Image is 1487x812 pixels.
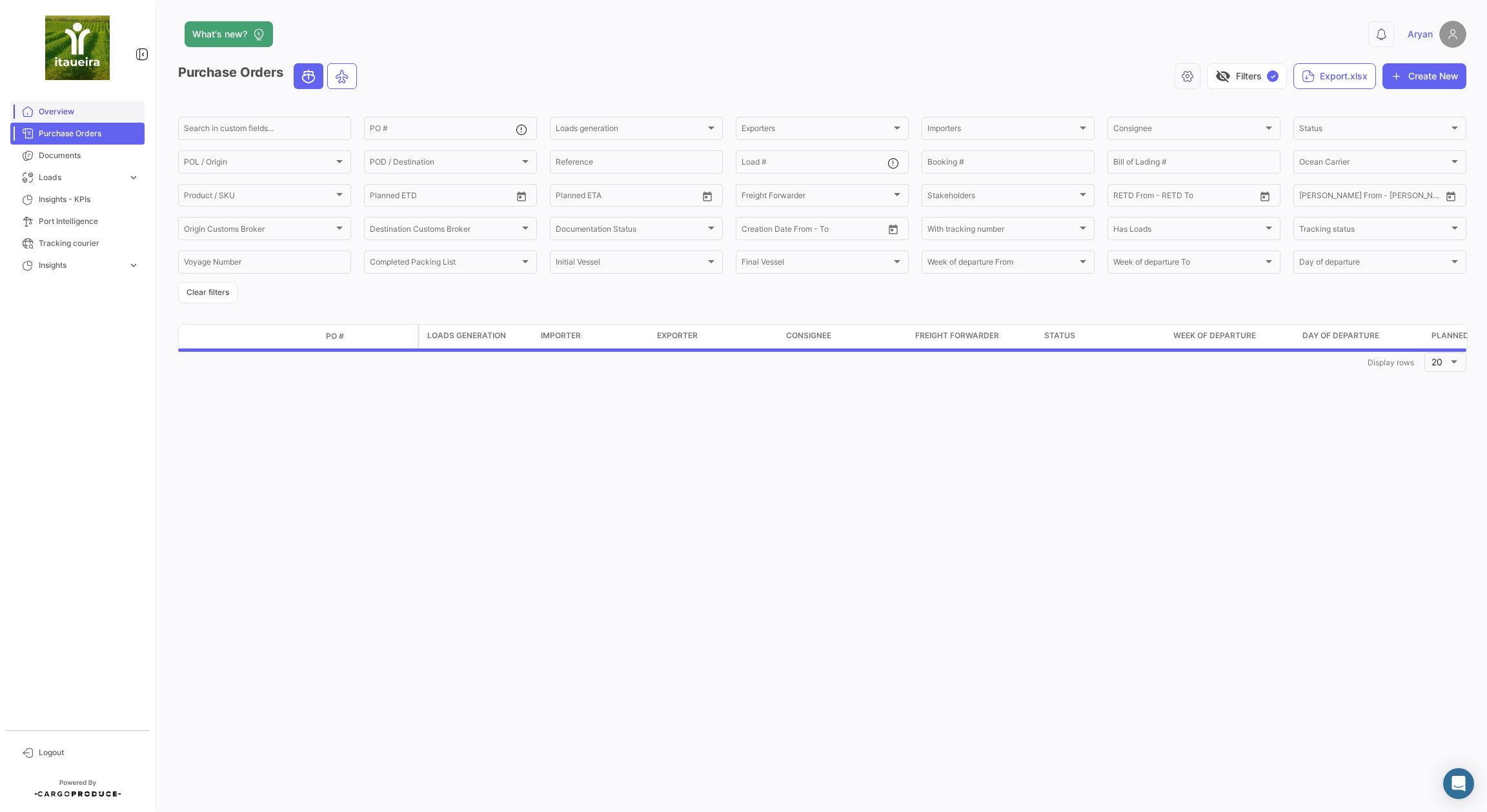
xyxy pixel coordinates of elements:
[192,28,247,41] span: What's new?
[1293,63,1376,89] button: Export.xlsx
[420,325,536,348] datatable-header-cell: Loads generation
[583,193,651,202] input: To
[39,106,139,117] span: Overview
[39,216,139,227] span: Port Intelligence
[185,21,273,47] button: What's new?
[698,187,717,206] button: Open calendar
[1441,187,1461,206] button: Open calendar
[184,193,334,202] span: Product / SKU
[10,101,145,123] a: Overview
[370,259,520,269] span: Completed Packing List
[884,219,903,239] button: Open calendar
[927,259,1077,269] span: Week of departure From
[1297,325,1426,348] datatable-header-cell: Day of departure
[1443,768,1474,799] div: Abrir Intercom Messenger
[657,330,698,341] span: Exporter
[184,226,334,235] span: Origin Customs Broker
[370,226,520,235] span: Destination Customs Broker
[10,188,145,210] a: Insights - KPIs
[328,64,356,88] button: Air
[1215,68,1231,84] span: visibility_off
[1039,325,1168,348] datatable-header-cell: Status
[742,126,891,135] span: Exporters
[39,194,139,205] span: Insights - KPIs
[512,187,531,206] button: Open calendar
[742,226,760,235] input: From
[652,325,781,348] datatable-header-cell: Exporter
[370,159,520,168] span: POD / Destination
[10,145,145,167] a: Documents
[1299,259,1449,269] span: Day of departure
[1140,193,1209,202] input: To
[10,210,145,232] a: Port Intelligence
[39,172,123,183] span: Loads
[1168,325,1297,348] datatable-header-cell: Week of departure
[742,259,891,269] span: Final Vessel
[39,128,139,139] span: Purchase Orders
[10,232,145,254] a: Tracking courier
[1113,193,1131,202] input: From
[1267,70,1279,82] span: ✓
[1173,330,1256,341] span: Week of departure
[1207,63,1287,89] button: visibility_offFilters✓
[427,330,506,341] span: Loads generation
[915,330,999,341] span: Freight Forwarder
[184,159,334,168] span: POL / Origin
[294,64,323,88] button: Ocean
[769,226,837,235] input: To
[45,15,110,80] img: 6b9014b5-f0e7-49f6-89f1-0f56e1d47166.jpeg
[1255,187,1275,206] button: Open calendar
[556,126,705,135] span: Loads generation
[556,259,705,269] span: Initial Vessel
[128,172,139,183] span: expand_more
[1299,193,1317,202] input: From
[1431,356,1442,367] span: 20
[1299,226,1449,235] span: Tracking status
[1113,259,1263,269] span: Week of departure To
[237,331,321,341] datatable-header-cell: Doc. Status
[178,282,238,303] button: Clear filters
[10,123,145,145] a: Purchase Orders
[1326,193,1395,202] input: To
[927,226,1077,235] span: With tracking number
[39,150,139,161] span: Documents
[556,193,574,202] input: From
[1299,126,1449,135] span: Status
[1113,126,1263,135] span: Consignee
[1044,330,1075,341] span: Status
[326,330,344,342] span: PO #
[1382,63,1466,89] button: Create New
[1113,226,1263,235] span: Has Loads
[742,193,891,202] span: Freight Forwarder
[536,325,652,348] datatable-header-cell: Importer
[205,331,237,341] datatable-header-cell: Transport mode
[39,238,139,249] span: Tracking courier
[1439,21,1466,48] img: placeholder-user.png
[39,747,139,758] span: Logout
[786,330,831,341] span: Consignee
[178,63,361,89] h3: Purchase Orders
[927,126,1077,135] span: Importers
[1431,330,1486,341] span: Planned POL
[910,325,1039,348] datatable-header-cell: Freight Forwarder
[556,226,705,235] span: Documentation Status
[397,193,465,202] input: To
[370,193,388,202] input: From
[1368,358,1414,367] span: Display rows
[321,325,418,347] datatable-header-cell: PO #
[128,259,139,271] span: expand_more
[927,193,1077,202] span: Stakeholders
[1302,330,1379,341] span: Day of departure
[781,325,910,348] datatable-header-cell: Consignee
[1299,159,1449,168] span: Ocean Carrier
[541,330,581,341] span: Importer
[39,259,123,271] span: Insights
[1408,28,1433,41] span: Aryan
